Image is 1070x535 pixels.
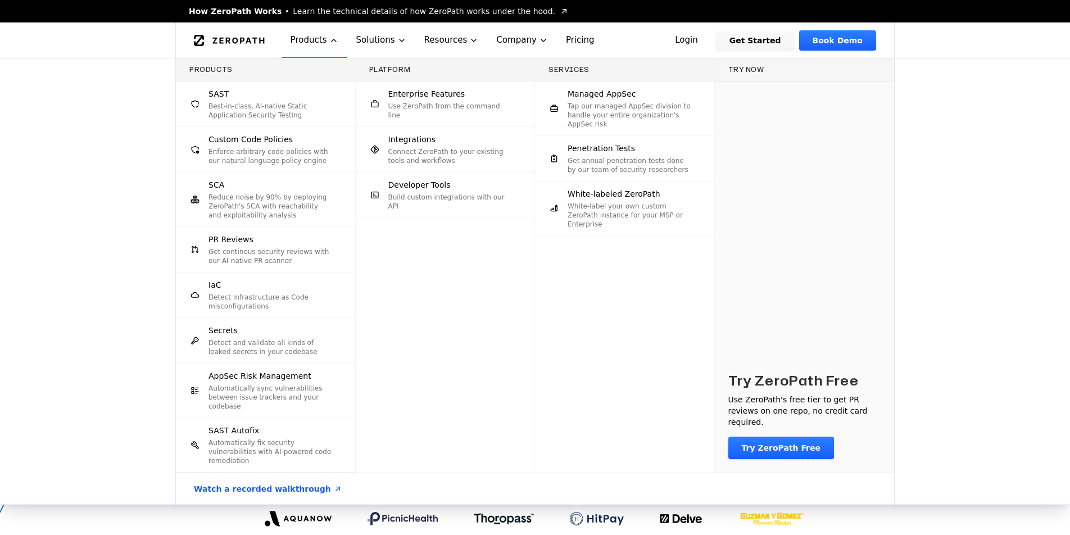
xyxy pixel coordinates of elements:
span: Integrations [388,134,436,145]
nav: Global [175,22,895,58]
span: Enterprise Features [388,88,465,99]
span: SAST [208,88,229,99]
span: AppSec Risk Management [208,370,311,382]
a: Login [661,30,711,51]
a: Custom Code PoliciesEnforce arbitrary code policies with our natural language policy engine [176,127,355,172]
span: Secrets [208,325,238,336]
p: Detect and validate all kinds of leaked secrets in your codebase [208,338,333,356]
a: SCAReduce noise by 90% by deploying ZeroPath's SCA with reachability and exploitability analysis [176,173,355,226]
a: Managed AppSecTap our managed AppSec division to handle your entire organization's AppSec risk [535,81,714,135]
a: How ZeroPath WorksLearn the technical details of how ZeroPath works under the hood. [189,6,569,17]
a: IaCDetect Infrastructure as Code misconfigurations [176,273,355,318]
button: Solutions [347,22,415,58]
span: Learn the technical details of how ZeroPath works under the hood. [293,6,555,17]
span: PR Reviews [208,234,253,245]
span: Penetration Tests [568,143,635,154]
a: SASTBest-in-class, AI-native Static Application Security Testing [176,81,355,126]
p: White-label your own custom ZeroPath instance for your MSP or Enterprise [568,202,692,229]
button: Company [487,22,557,58]
span: Managed AppSec [568,88,636,99]
p: Get annual penetration tests done by our team of security researchers [568,156,692,174]
p: Reduce noise by 90% by deploying ZeroPath's SCA with reachability and exploitability analysis [208,193,333,220]
a: Developer ToolsBuild custom integrations with our API [356,173,535,217]
p: Tap our managed AppSec division to handle your entire organization's AppSec risk [568,102,692,129]
img: Thoropass [474,513,534,524]
a: Watch a recorded walkthrough [180,473,356,505]
a: SAST AutofixAutomatically fix security vulnerabilities with AI-powered code remediation [176,418,355,472]
h3: Try ZeroPath Free [728,371,859,389]
a: SecretsDetect and validate all kinds of leaked secrets in your codebase [176,318,355,363]
p: Automatically fix security vulnerabilities with AI-powered code remediation [208,438,333,465]
span: Developer Tools [388,179,451,191]
button: Resources [415,22,488,58]
span: White-labeled ZeroPath [568,188,660,200]
p: Use ZeroPath's free tier to get PR reviews on one repo, no credit card required. [728,394,881,428]
a: PR ReviewsGet continous security reviews with our AI-native PR scanner [176,227,355,272]
a: Enterprise FeaturesUse ZeroPath from the command line [356,81,535,126]
span: Custom Code Policies [208,134,293,145]
h3: Platform [369,65,522,74]
a: Try ZeroPath Free [728,437,835,459]
a: Get Started [716,30,795,51]
a: Penetration TestsGet annual penetration tests done by our team of security researchers [535,136,714,181]
p: Use ZeroPath from the command line [388,102,513,120]
p: Get continous security reviews with our AI-native PR scanner [208,247,333,265]
span: IaC [208,279,221,291]
p: Enforce arbitrary code policies with our natural language policy engine [208,147,333,165]
span: How ZeroPath Works [189,6,282,17]
h3: Try now [728,65,881,74]
p: Build custom integrations with our API [388,193,513,211]
button: Products [282,22,347,58]
p: Best-in-class, AI-native Static Application Security Testing [208,102,333,120]
a: Pricing [557,22,604,58]
h3: Products [189,65,342,74]
img: GYG [739,505,805,532]
p: Detect Infrastructure as Code misconfigurations [208,293,333,311]
a: AppSec Risk ManagementAutomatically sync vulnerabilities between issue trackers and your codebase [176,364,355,418]
a: Book Demo [799,30,876,51]
span: SAST Autofix [208,425,259,436]
h3: Services [548,65,701,74]
a: White-labeled ZeroPathWhite-label your own custom ZeroPath instance for your MSP or Enterprise [535,182,714,235]
span: SCA [208,179,224,191]
p: Automatically sync vulnerabilities between issue trackers and your codebase [208,384,333,411]
p: Connect ZeroPath to your existing tools and workflows [388,147,513,165]
a: IntegrationsConnect ZeroPath to your existing tools and workflows [356,127,535,172]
